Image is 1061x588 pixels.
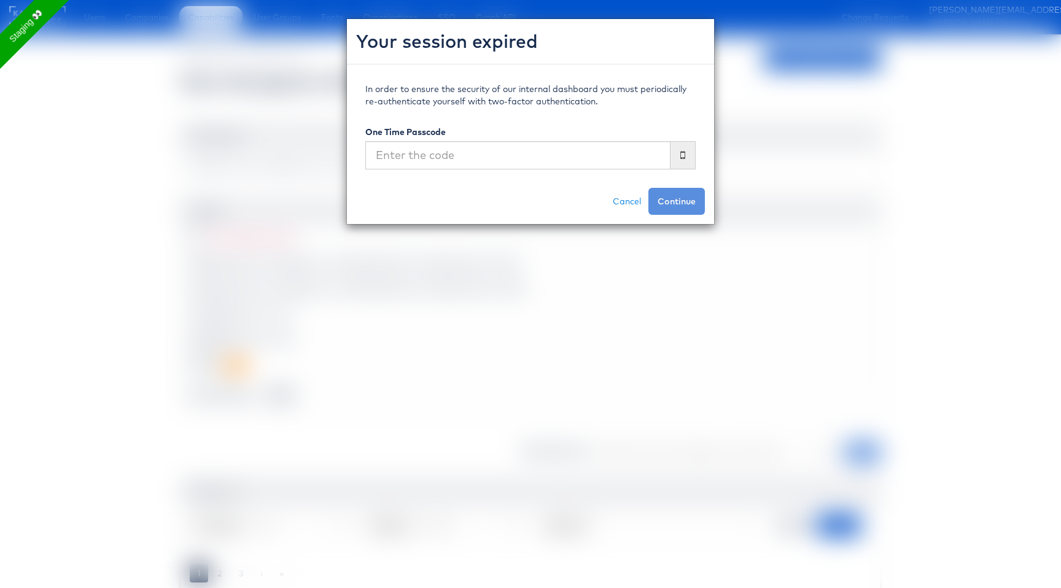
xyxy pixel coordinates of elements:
[365,83,696,107] p: In order to ensure the security of our internal dashboard you must periodically re-authenticate y...
[365,141,670,169] input: Enter the code
[356,28,705,55] h2: Your session expired
[605,188,648,215] a: Cancel
[365,126,446,138] label: One Time Passcode
[648,188,705,215] button: Continue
